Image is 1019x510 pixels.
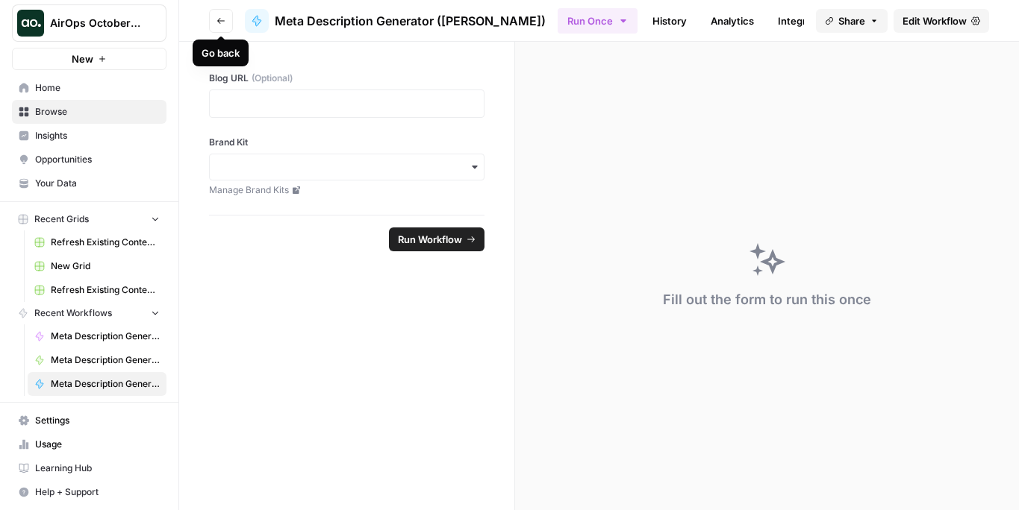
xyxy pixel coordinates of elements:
[12,302,166,324] button: Recent Workflows
[252,72,293,85] span: (Optional)
[12,76,166,100] a: Home
[209,136,484,149] label: Brand Kit
[245,9,546,33] a: Meta Description Generator ([PERSON_NAME])
[209,72,484,85] label: Blog URL
[202,45,240,60] div: Go back
[398,232,462,247] span: Run Workflow
[12,48,166,70] button: New
[12,456,166,480] a: Learning Hub
[35,414,160,427] span: Settings
[17,10,44,37] img: AirOps October Cohort Logo
[51,259,160,273] span: New Grid
[894,9,989,33] a: Edit Workflow
[35,81,160,95] span: Home
[35,153,160,166] span: Opportunities
[663,289,871,310] div: Fill out the form to run this once
[28,278,166,302] a: Refresh Existing Content (2)
[275,12,546,30] span: Meta Description Generator ([PERSON_NAME])
[35,105,160,119] span: Browse
[35,462,160,475] span: Learning Hub
[34,306,112,320] span: Recent Workflows
[12,480,166,504] button: Help + Support
[35,129,160,142] span: Insights
[50,16,140,31] span: AirOps October Cohort
[644,9,696,33] a: History
[12,171,166,195] a: Your Data
[28,230,166,254] a: Refresh Existing Content (1)
[28,372,166,396] a: Meta Description Generator ([PERSON_NAME])
[903,13,967,28] span: Edit Workflow
[28,348,166,372] a: Meta Description Generator (Mindaugas)
[12,4,166,42] button: Workspace: AirOps October Cohort
[769,9,830,33] a: Integrate
[558,8,638,34] button: Run Once
[12,148,166,171] a: Opportunities
[12,409,166,432] a: Settings
[28,254,166,278] a: New Grid
[72,51,93,66] span: New
[35,438,160,451] span: Usage
[816,9,888,33] button: Share
[12,208,166,230] button: Recent Grids
[838,13,865,28] span: Share
[12,124,166,148] a: Insights
[51,283,160,297] span: Refresh Existing Content (2)
[35,485,160,499] span: Help + Support
[702,9,763,33] a: Analytics
[12,100,166,124] a: Browse
[389,227,484,251] button: Run Workflow
[28,324,166,348] a: Meta Description Generator (Joy)
[51,353,160,367] span: Meta Description Generator (Mindaugas)
[51,330,160,343] span: Meta Description Generator (Joy)
[12,432,166,456] a: Usage
[51,377,160,391] span: Meta Description Generator ([PERSON_NAME])
[51,236,160,249] span: Refresh Existing Content (1)
[209,183,484,197] a: Manage Brand Kits
[35,177,160,190] span: Your Data
[34,212,89,226] span: Recent Grids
